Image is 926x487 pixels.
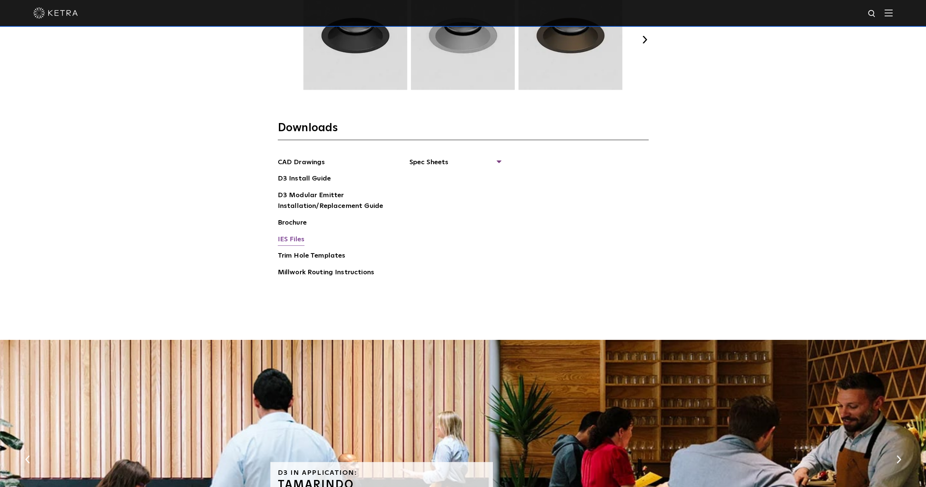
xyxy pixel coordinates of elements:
a: D3 Install Guide [278,173,331,185]
img: search icon [867,9,877,19]
a: Trim Hole Templates [278,251,346,262]
button: Previous [24,454,31,464]
h6: D3 in application: [278,469,485,476]
span: Spec Sheets [409,157,500,173]
button: Next [895,454,902,464]
img: Hamburger%20Nav.svg [884,9,893,16]
a: CAD Drawings [278,157,325,169]
button: Next [641,36,649,43]
a: Millwork Routing Instructions [278,267,374,279]
a: Brochure [278,218,307,229]
h3: Downloads [278,121,649,140]
a: IES Files [278,234,304,246]
img: ketra-logo-2019-white [33,7,78,19]
a: D3 Modular Emitter Installation/Replacement Guide [278,190,389,213]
